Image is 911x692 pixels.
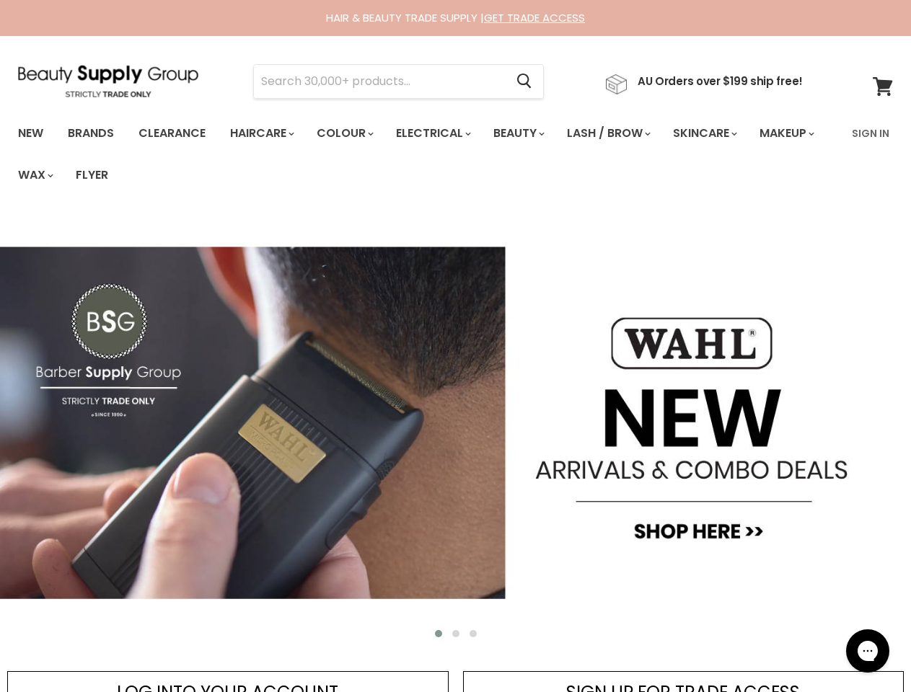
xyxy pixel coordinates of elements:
[7,160,62,190] a: Wax
[57,118,125,148] a: Brands
[483,118,553,148] a: Beauty
[254,65,505,98] input: Search
[662,118,746,148] a: Skincare
[219,118,303,148] a: Haircare
[65,160,119,190] a: Flyer
[556,118,659,148] a: Lash / Brow
[839,624,897,678] iframe: Gorgias live chat messenger
[385,118,480,148] a: Electrical
[843,118,898,148] a: Sign In
[253,64,544,99] form: Product
[505,65,543,98] button: Search
[749,118,823,148] a: Makeup
[306,118,382,148] a: Colour
[7,118,54,148] a: New
[128,118,216,148] a: Clearance
[484,10,585,25] a: GET TRADE ACCESS
[7,112,843,196] ul: Main menu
